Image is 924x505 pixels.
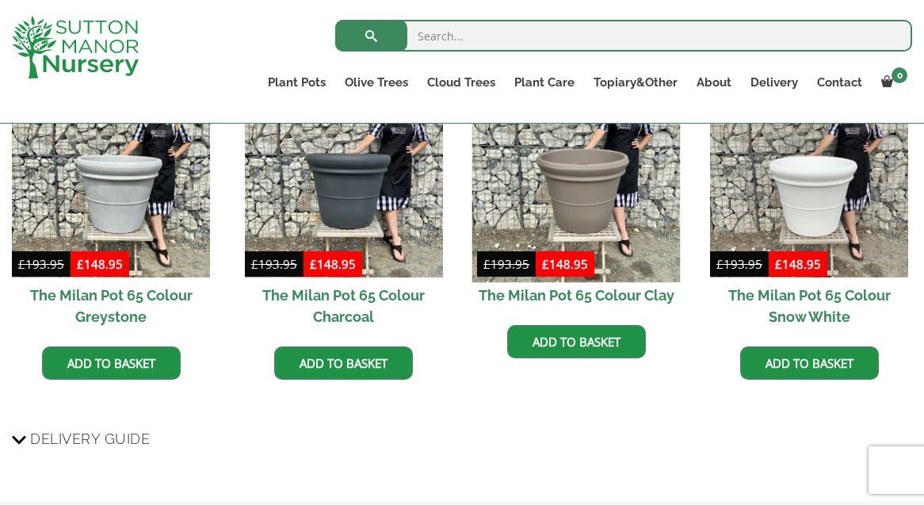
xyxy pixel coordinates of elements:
img: logo [12,16,139,78]
a: Sale! The Milan Pot 65 Colour Greystone [12,79,210,335]
img: The Milan Pot 65 Colour Snow White [710,79,908,277]
h2: The Milan Pot 65 Colour Greystone [12,277,210,335]
bdi: 148.95 [542,256,588,272]
a: Add to basket: “The Milan Pot 65 Colour Charcoal” [274,346,413,380]
a: Sale! The Milan Pot 65 Colour Charcoal [245,79,443,335]
a: Add to basket: “The Milan Pot 65 Colour Snow White” [740,346,879,380]
a: Topiary&Other [584,71,687,94]
span: 0 [892,67,907,83]
span: £ [483,256,491,272]
a: Add to basket: “The Milan Pot 65 Colour Clay” [507,325,646,358]
img: The Milan Pot 65 Colour Clay [472,75,681,283]
a: Contact [808,71,872,94]
span: Delivery Guide [30,424,150,453]
bdi: 148.95 [77,256,123,272]
span: £ [542,256,549,272]
h2: The Milan Pot 65 Colour Snow White [710,277,908,335]
span: £ [310,256,317,272]
a: Delivery [741,71,808,94]
bdi: 193.95 [716,256,762,272]
a: Plant Pots [258,71,335,94]
span: £ [775,256,782,272]
a: Cloud Trees [418,71,505,94]
bdi: 193.95 [251,256,297,272]
bdi: 193.95 [18,256,64,272]
a: About [687,71,741,94]
span: £ [716,256,724,272]
bdi: 148.95 [775,256,821,272]
img: The Milan Pot 65 Colour Greystone [12,79,210,277]
span: £ [18,256,25,272]
a: Olive Trees [335,71,418,94]
a: Add to basket: “The Milan Pot 65 Colour Greystone” [42,346,181,380]
h2: The Milan Pot 65 Colour Clay [477,277,675,313]
a: 0 [872,71,912,94]
span: £ [251,256,258,272]
a: Sale! The Milan Pot 65 Colour Clay [477,79,675,313]
input: Search... [335,20,912,52]
h2: The Milan Pot 65 Colour Charcoal [245,277,443,335]
a: Plant Care [505,71,584,94]
a: Sale! The Milan Pot 65 Colour Snow White [710,79,908,335]
bdi: 193.95 [483,256,529,272]
bdi: 148.95 [310,256,356,272]
img: The Milan Pot 65 Colour Charcoal [245,79,443,277]
span: £ [77,256,84,272]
